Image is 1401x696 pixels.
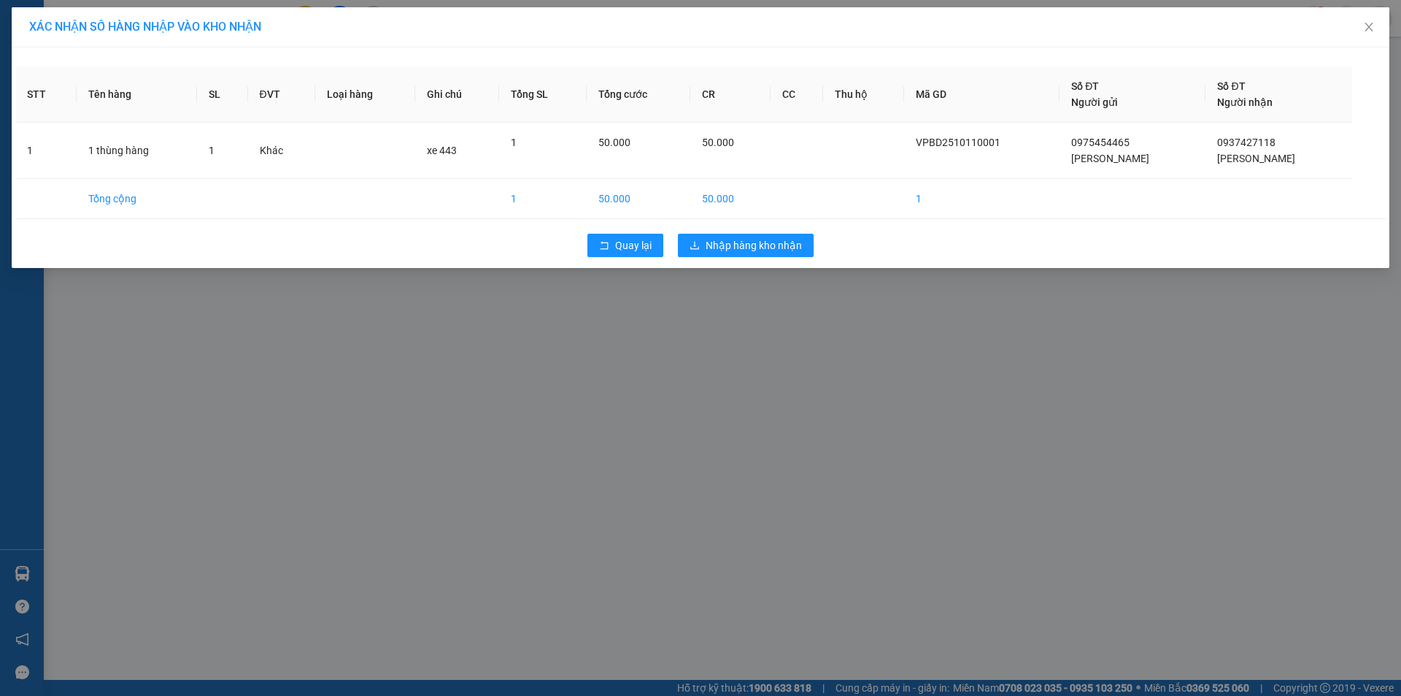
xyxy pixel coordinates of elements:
td: 1 [499,179,587,219]
span: download [690,240,700,252]
span: 1 [209,145,215,156]
td: 1 [15,123,77,179]
th: CC [771,66,823,123]
span: Người gửi [1071,96,1118,108]
td: 50.000 [690,179,771,219]
th: SL [197,66,247,123]
button: Close [1348,7,1389,48]
td: Khác [248,123,315,179]
span: [PERSON_NAME] [1071,153,1149,164]
th: ĐVT [248,66,315,123]
span: [PERSON_NAME] [1217,153,1295,164]
td: 1 [904,179,1060,219]
th: Loại hàng [315,66,415,123]
span: 1 [511,137,517,148]
th: Tổng cước [587,66,691,123]
span: 50.000 [702,137,734,148]
span: Số ĐT [1071,80,1099,92]
td: 1 thùng hàng [77,123,198,179]
span: Người nhận [1217,96,1273,108]
span: 50.000 [598,137,630,148]
th: Tổng SL [499,66,587,123]
span: Nhập hàng kho nhận [706,237,802,253]
td: 50.000 [587,179,691,219]
span: rollback [599,240,609,252]
span: XÁC NHẬN SỐ HÀNG NHẬP VÀO KHO NHẬN [29,20,261,34]
th: CR [690,66,771,123]
th: Mã GD [904,66,1060,123]
th: Ghi chú [415,66,499,123]
span: 0975454465 [1071,137,1130,148]
span: Số ĐT [1217,80,1245,92]
th: STT [15,66,77,123]
th: Thu hộ [823,66,904,123]
span: Quay lại [615,237,652,253]
span: close [1363,21,1375,33]
span: xe 443 [427,145,457,156]
span: 0937427118 [1217,137,1275,148]
button: rollbackQuay lại [587,234,663,257]
td: Tổng cộng [77,179,198,219]
th: Tên hàng [77,66,198,123]
button: downloadNhập hàng kho nhận [678,234,814,257]
span: VPBD2510110001 [916,137,1000,148]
